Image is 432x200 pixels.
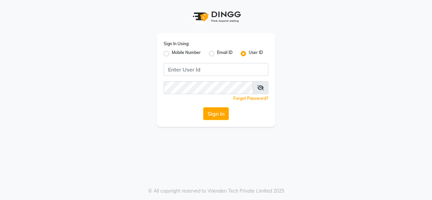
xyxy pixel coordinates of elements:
[233,96,268,101] a: Forgot Password?
[203,107,229,120] button: Sign In
[189,7,243,27] img: logo1.svg
[164,41,189,47] label: Sign In Using:
[164,63,268,76] input: Username
[164,81,253,94] input: Username
[249,50,263,58] label: User ID
[172,50,201,58] label: Mobile Number
[217,50,233,58] label: Email ID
